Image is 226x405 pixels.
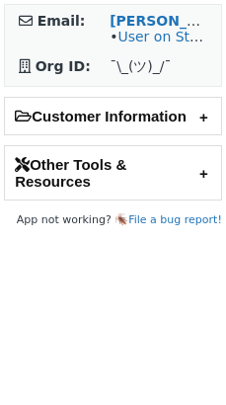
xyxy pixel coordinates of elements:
span: ¯\_(ツ)_/¯ [110,58,171,74]
footer: App not working? 🪳 [4,210,222,230]
h2: Customer Information [5,98,221,134]
h2: Other Tools & Resources [5,146,221,200]
strong: Org ID: [36,58,91,74]
a: File a bug report! [128,213,222,226]
strong: Email: [38,13,86,29]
